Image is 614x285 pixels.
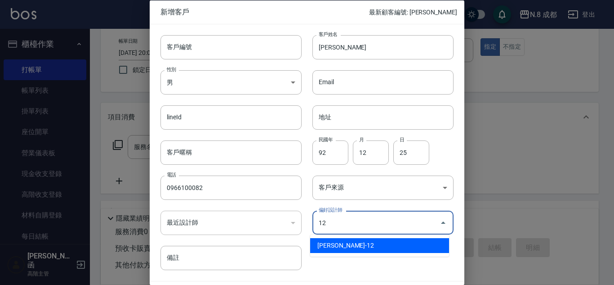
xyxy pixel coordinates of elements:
li: [PERSON_NAME]-12 [310,238,449,253]
div: 男 [160,70,302,94]
p: 最新顧客編號: [PERSON_NAME] [369,7,457,17]
label: 性別 [167,66,176,72]
button: Close [436,215,450,230]
span: 新增客戶 [160,7,369,16]
label: 電話 [167,172,176,178]
label: 客戶姓名 [319,31,338,37]
label: 日 [400,136,404,143]
label: 月 [359,136,364,143]
label: 偏好設計師 [319,207,342,213]
label: 民國年 [319,136,333,143]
